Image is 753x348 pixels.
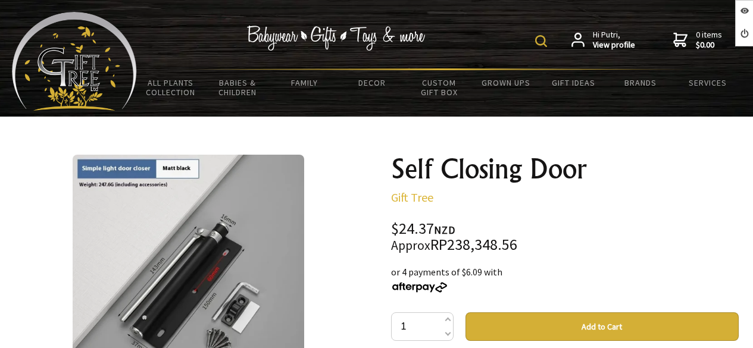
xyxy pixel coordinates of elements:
[473,70,540,95] a: Grown Ups
[271,70,339,95] a: Family
[540,70,607,95] a: Gift Ideas
[338,70,405,95] a: Decor
[673,30,722,51] a: 0 items$0.00
[674,70,741,95] a: Services
[391,221,739,253] div: $24.37 RP238,348.56
[204,70,271,105] a: Babies & Children
[434,223,455,237] span: NZD
[391,282,448,293] img: Afterpay
[696,29,722,51] span: 0 items
[593,30,635,51] span: Hi Putri,
[696,40,722,51] strong: $0.00
[593,40,635,51] strong: View profile
[391,155,739,183] h1: Self Closing Door
[391,265,739,293] div: or 4 payments of $6.09 with
[12,12,137,111] img: Babyware - Gifts - Toys and more...
[607,70,674,95] a: Brands
[465,312,739,341] button: Add to Cart
[535,35,547,47] img: product search
[391,237,430,253] small: Approx
[405,70,473,105] a: Custom Gift Box
[571,30,635,51] a: Hi Putri,View profile
[391,190,433,205] a: Gift Tree
[247,26,426,51] img: Babywear - Gifts - Toys & more
[137,70,204,105] a: All Plants Collection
